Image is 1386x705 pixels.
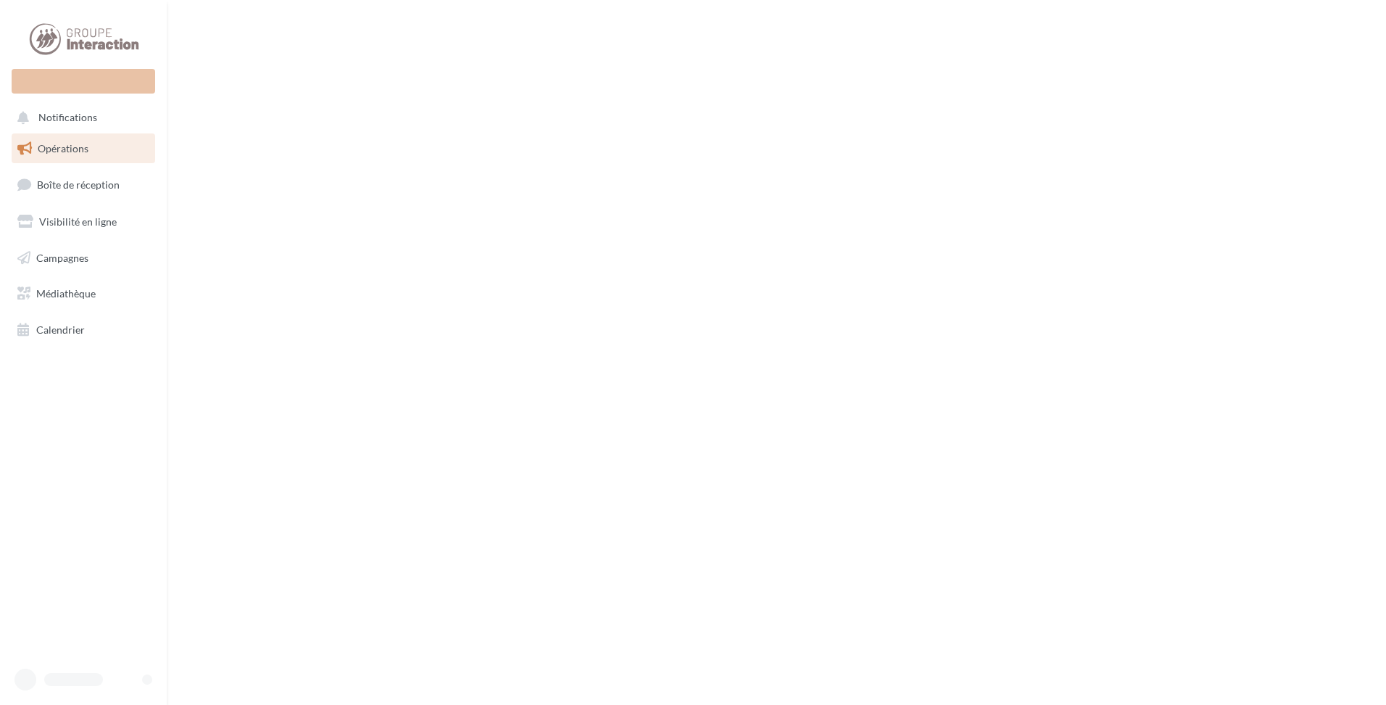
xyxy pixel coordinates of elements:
[9,279,158,309] a: Médiathèque
[12,69,155,94] div: Nouvelle campagne
[36,287,96,300] span: Médiathèque
[36,323,85,336] span: Calendrier
[9,243,158,273] a: Campagnes
[37,178,120,191] span: Boîte de réception
[36,251,88,263] span: Campagnes
[38,142,88,154] span: Opérations
[9,315,158,345] a: Calendrier
[9,169,158,200] a: Boîte de réception
[9,133,158,164] a: Opérations
[38,112,97,124] span: Notifications
[9,207,158,237] a: Visibilité en ligne
[39,215,117,228] span: Visibilité en ligne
